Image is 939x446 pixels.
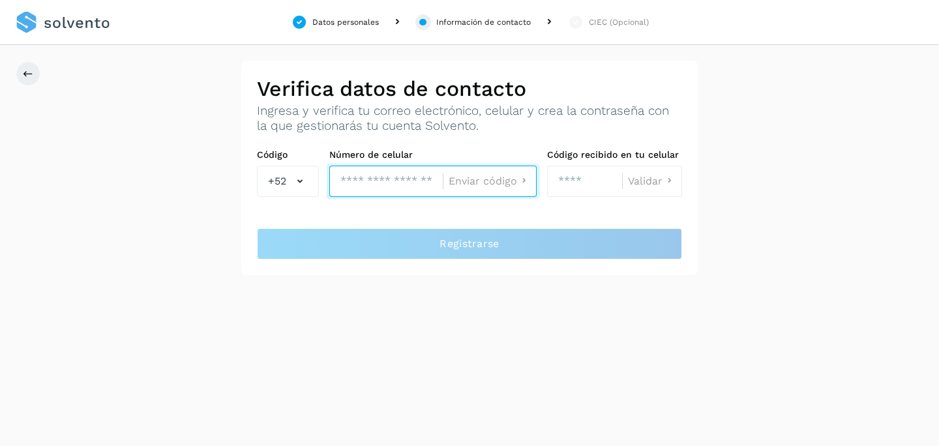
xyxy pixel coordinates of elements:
div: CIEC (Opcional) [589,16,649,28]
span: Enviar código [449,176,517,186]
button: Enviar código [449,174,531,188]
h2: Verifica datos de contacto [257,76,682,101]
label: Código [257,149,319,160]
label: Número de celular [329,149,537,160]
div: Datos personales [312,16,379,28]
button: Validar [628,174,676,188]
span: Validar [628,176,663,186]
span: Registrarse [440,237,499,251]
div: Información de contacto [436,16,531,28]
button: Registrarse [257,228,682,260]
span: +52 [268,173,286,189]
p: Ingresa y verifica tu correo electrónico, celular y crea la contraseña con la que gestionarás tu ... [257,104,682,134]
label: Código recibido en tu celular [547,149,682,160]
